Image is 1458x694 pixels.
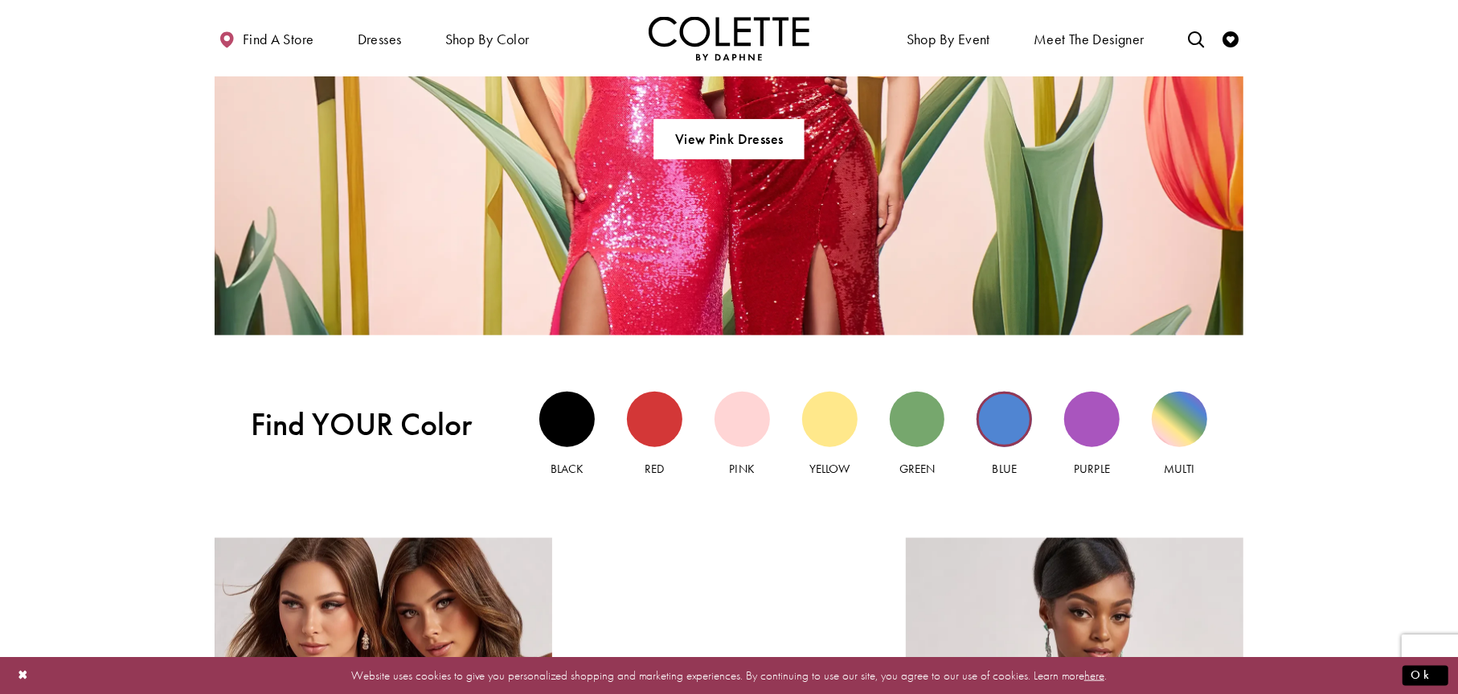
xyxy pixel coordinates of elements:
[539,392,595,447] div: Black view
[551,461,584,477] span: Black
[1030,16,1149,60] a: Meet the designer
[1064,392,1120,447] div: Purple view
[1064,392,1120,478] a: Purple view Purple
[251,406,503,443] span: Find YOUR Color
[1164,461,1194,477] span: Multi
[445,31,530,47] span: Shop by color
[993,461,1017,477] span: Blue
[890,392,945,447] div: Green view
[1152,392,1207,447] div: Multi view
[715,392,770,478] a: Pink view Pink
[649,16,809,60] a: Visit Home Page
[1074,461,1109,477] span: Purple
[627,392,682,478] a: Red view Red
[1184,16,1208,60] a: Toggle search
[715,392,770,447] div: Pink view
[1403,665,1448,685] button: Submit Dialog
[514,26,944,88] span: Paint the Town Pink
[539,392,595,478] a: Black view Black
[358,31,402,47] span: Dresses
[627,392,682,447] div: Red view
[1152,392,1207,478] a: Multi view Multi
[10,661,37,689] button: Close Dialog
[802,392,858,447] div: Yellow view
[354,16,406,60] span: Dresses
[903,16,994,60] span: Shop By Event
[977,392,1032,447] div: Blue view
[116,664,1342,686] p: Website uses cookies to give you personalized shopping and marketing experiences. By continuing t...
[890,392,945,478] a: Green view Green
[1034,31,1145,47] span: Meet the designer
[730,461,755,477] span: Pink
[441,16,534,60] span: Shop by color
[977,392,1032,478] a: Blue view Blue
[1084,667,1104,683] a: here
[653,120,804,160] a: View Pink Dresses
[802,392,858,478] a: Yellow view Yellow
[649,16,809,60] img: Colette by Daphne
[243,31,314,47] span: Find a store
[809,461,850,477] span: Yellow
[215,16,317,60] a: Find a store
[645,461,664,477] span: Red
[1219,16,1243,60] a: Check Wishlist
[899,461,935,477] span: Green
[907,31,990,47] span: Shop By Event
